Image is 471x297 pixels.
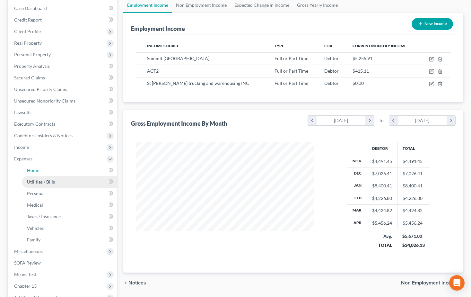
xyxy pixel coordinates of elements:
button: chevron_left Notices [123,280,146,285]
span: Debtor [324,56,339,61]
a: Executory Contracts [9,118,117,130]
div: Employment Income [131,25,185,32]
i: chevron_right [365,116,374,125]
span: Medical [27,202,43,208]
span: Case Dashboard [14,5,47,11]
span: Income Source [147,43,179,48]
span: Type [275,43,284,48]
th: Mar [347,204,367,217]
a: Personal [22,188,117,199]
a: Vehicles [22,222,117,234]
button: New Income [412,18,453,30]
span: Personal Property [14,52,51,57]
span: Full or Part Time [275,56,308,61]
span: Home [27,167,39,173]
span: $415.11 [353,68,369,74]
span: Personal [27,191,45,196]
span: Real Property [14,40,42,46]
span: Full or Part Time [275,68,308,74]
span: Full or Part Time [275,80,308,86]
th: Feb [347,192,367,204]
a: Lawsuits [9,107,117,118]
span: Income [14,144,29,150]
div: $4,424.82 [372,207,392,214]
div: TOTAL [372,242,392,248]
th: Debtor [367,142,397,155]
span: to [379,117,384,124]
a: Secured Claims [9,72,117,84]
span: Taxes / Insurance [27,214,61,219]
span: Unsecured Priority Claims [14,86,67,92]
span: SOFA Review [14,260,41,265]
td: $4,226.80 [397,192,430,204]
div: Gross Employment Income By Month [131,120,227,127]
span: ACT2 [147,68,159,74]
span: St [PERSON_NAME] trucking and warehousing INC [147,80,249,86]
span: Miscellaneous [14,248,43,254]
a: Medical [22,199,117,211]
span: Notices [128,280,146,285]
div: $7,026.41 [372,170,392,177]
span: Summit [GEOGRAPHIC_DATA] [147,56,209,61]
span: Secured Claims [14,75,45,80]
i: chevron_left [389,116,398,125]
div: Open Intercom Messenger [449,275,465,291]
span: Chapter 13 [14,283,37,289]
span: Credit Report [14,17,42,22]
td: $7,026.41 [397,167,430,180]
div: $5,671.02 [402,233,425,239]
span: Non Employment Income [401,280,458,285]
a: Unsecured Nonpriority Claims [9,95,117,107]
td: $8,400.41 [397,180,430,192]
span: Utilities / Bills [27,179,55,184]
div: Avg. [372,233,392,239]
td: $5,456.24 [397,217,430,229]
span: Family [27,237,40,242]
span: Unsecured Nonpriority Claims [14,98,75,104]
span: Vehicles [27,225,44,231]
i: chevron_left [123,280,128,285]
th: Total [397,142,430,155]
span: Expenses [14,156,32,161]
a: Home [22,165,117,176]
span: Means Test [14,272,36,277]
span: For [324,43,332,48]
div: $4,491.45 [372,158,392,165]
th: Jan [347,180,367,192]
a: Credit Report [9,14,117,26]
i: chevron_right [447,116,455,125]
span: Executory Contracts [14,121,55,127]
div: $8,400.41 [372,183,392,189]
span: Client Profile [14,29,41,34]
div: [DATE] [398,116,447,125]
div: $5,456.24 [372,220,392,226]
button: Non Employment Income chevron_right [401,280,463,285]
th: Dec [347,167,367,180]
div: $4,226.80 [372,195,392,202]
span: Codebtors Insiders & Notices [14,133,73,138]
span: $5,255.91 [353,56,372,61]
div: $34,026.13 [402,242,425,248]
a: Property Analysis [9,60,117,72]
span: Current Monthly Income [353,43,406,48]
th: Nov [347,155,367,167]
td: $4,424.82 [397,204,430,217]
span: Debtor [324,80,339,86]
span: $0.00 [353,80,364,86]
div: [DATE] [317,116,366,125]
a: Case Dashboard [9,3,117,14]
td: $4,491.45 [397,155,430,167]
th: Apr [347,217,367,229]
span: Debtor [324,68,339,74]
a: Unsecured Priority Claims [9,84,117,95]
span: Lawsuits [14,110,31,115]
span: Property Analysis [14,63,50,69]
a: SOFA Review [9,257,117,269]
a: Utilities / Bills [22,176,117,188]
a: Taxes / Insurance [22,211,117,222]
a: Family [22,234,117,246]
i: chevron_left [308,116,317,125]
